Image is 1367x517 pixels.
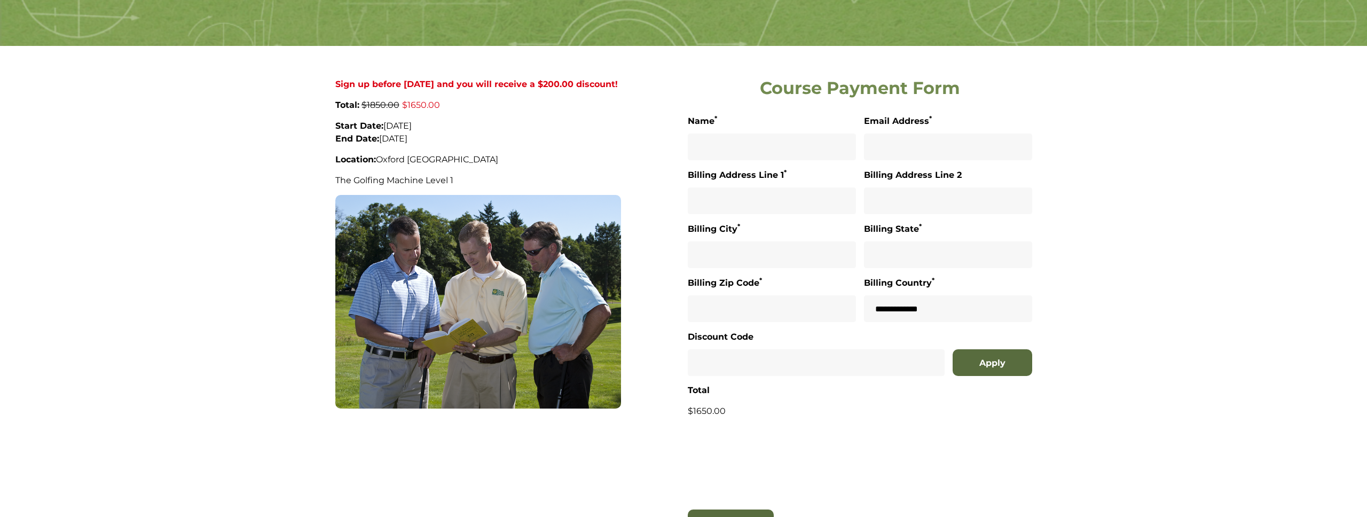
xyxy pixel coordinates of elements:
[688,405,1032,418] p: $1650.00
[688,385,710,395] strong: Total
[335,153,621,166] p: Oxford [GEOGRAPHIC_DATA]
[864,114,932,128] label: Email Address
[688,330,753,344] label: Discount Code
[335,121,383,131] strong: Start Date:
[335,100,359,110] strong: Total:
[335,134,379,144] strong: End Date:
[688,78,1032,98] h2: Course Payment Form
[335,154,376,164] strong: Location:
[402,100,440,110] span: $1650.00
[688,168,787,182] label: Billing Address Line 1
[335,174,621,187] p: The Golfing Machine Level 1
[688,114,717,128] label: Name
[864,222,922,236] label: Billing State
[688,222,740,236] label: Billing City
[864,276,934,290] label: Billing Country
[688,459,849,499] iframe: Widget containing checkbox for hCaptcha security challenge
[335,120,621,145] p: [DATE] [DATE]
[864,168,962,182] label: Billing Address Line 2
[688,434,1032,443] iframe: Secure card payment input frame
[688,276,762,290] label: Billing Zip Code
[953,349,1032,376] button: Apply
[335,79,618,89] strong: Sign up before [DATE] and you will receive a $200.00 discount!
[362,100,399,110] span: $1850.00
